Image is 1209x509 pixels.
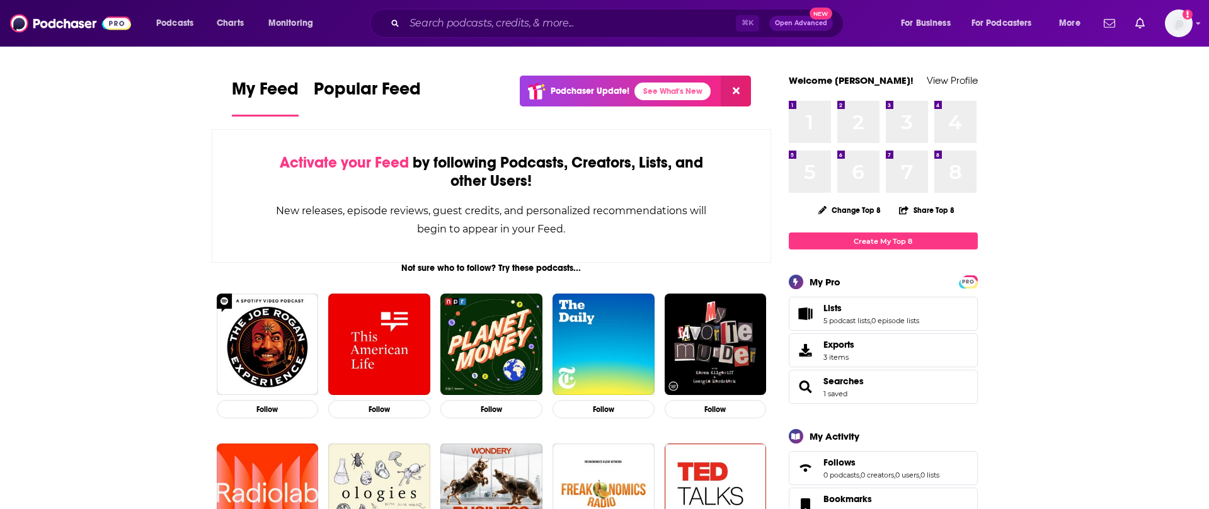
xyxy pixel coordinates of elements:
a: Popular Feed [314,78,421,117]
button: Change Top 8 [811,202,889,218]
span: , [894,471,895,479]
button: Follow [440,400,542,418]
button: open menu [260,13,329,33]
a: Exports [789,333,978,367]
img: My Favorite Murder with Karen Kilgariff and Georgia Hardstark [665,294,767,396]
img: The Daily [553,294,655,396]
div: Not sure who to follow? Try these podcasts... [212,263,772,273]
span: Exports [793,341,818,359]
a: 0 podcasts [823,471,859,479]
span: Searches [789,370,978,404]
a: Show notifications dropdown [1099,13,1120,34]
span: 3 items [823,353,854,362]
span: , [919,471,920,479]
span: Exports [823,339,854,350]
input: Search podcasts, credits, & more... [404,13,736,33]
button: open menu [892,13,966,33]
span: Follows [823,457,856,468]
button: Show profile menu [1165,9,1193,37]
a: Searches [793,378,818,396]
button: Follow [665,400,767,418]
button: open menu [963,13,1050,33]
button: Follow [217,400,319,418]
span: New [810,8,832,20]
span: PRO [961,277,976,287]
a: Welcome [PERSON_NAME]! [789,74,914,86]
a: 1 saved [823,389,847,398]
div: New releases, episode reviews, guest credits, and personalized recommendations will begin to appe... [275,202,708,238]
span: Podcasts [156,14,193,32]
a: Charts [209,13,251,33]
span: Charts [217,14,244,32]
a: View Profile [927,74,978,86]
button: Follow [553,400,655,418]
span: Monitoring [268,14,313,32]
a: Lists [793,305,818,323]
a: See What's New [634,83,711,100]
img: User Profile [1165,9,1193,37]
a: Create My Top 8 [789,232,978,249]
span: Follows [789,451,978,485]
a: Bookmarks [823,493,897,505]
button: open menu [1050,13,1096,33]
span: More [1059,14,1080,32]
span: Popular Feed [314,78,421,107]
div: by following Podcasts, Creators, Lists, and other Users! [275,154,708,190]
svg: Add a profile image [1183,9,1193,20]
span: For Business [901,14,951,32]
a: 0 lists [920,471,939,479]
span: ⌘ K [736,15,759,31]
a: 0 episode lists [871,316,919,325]
a: 0 creators [861,471,894,479]
span: , [859,471,861,479]
span: , [870,316,871,325]
button: Follow [328,400,430,418]
span: Bookmarks [823,493,872,505]
img: This American Life [328,294,430,396]
p: Podchaser Update! [551,86,629,96]
span: My Feed [232,78,299,107]
a: My Feed [232,78,299,117]
a: Show notifications dropdown [1130,13,1150,34]
span: Activate your Feed [280,153,409,172]
a: Follows [823,457,939,468]
button: open menu [147,13,210,33]
button: Open AdvancedNew [769,16,833,31]
div: My Activity [810,430,859,442]
span: Logged in as juliahaav [1165,9,1193,37]
span: Lists [823,302,842,314]
a: 5 podcast lists [823,316,870,325]
img: Podchaser - Follow, Share and Rate Podcasts [10,11,131,35]
a: Lists [823,302,919,314]
span: Lists [789,297,978,331]
button: Share Top 8 [898,198,955,222]
a: PRO [961,277,976,286]
a: 0 users [895,471,919,479]
a: Follows [793,459,818,477]
a: Searches [823,375,864,387]
div: Search podcasts, credits, & more... [382,9,856,38]
img: Planet Money [440,294,542,396]
span: For Podcasters [971,14,1032,32]
span: Open Advanced [775,20,827,26]
div: My Pro [810,276,840,288]
img: The Joe Rogan Experience [217,294,319,396]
